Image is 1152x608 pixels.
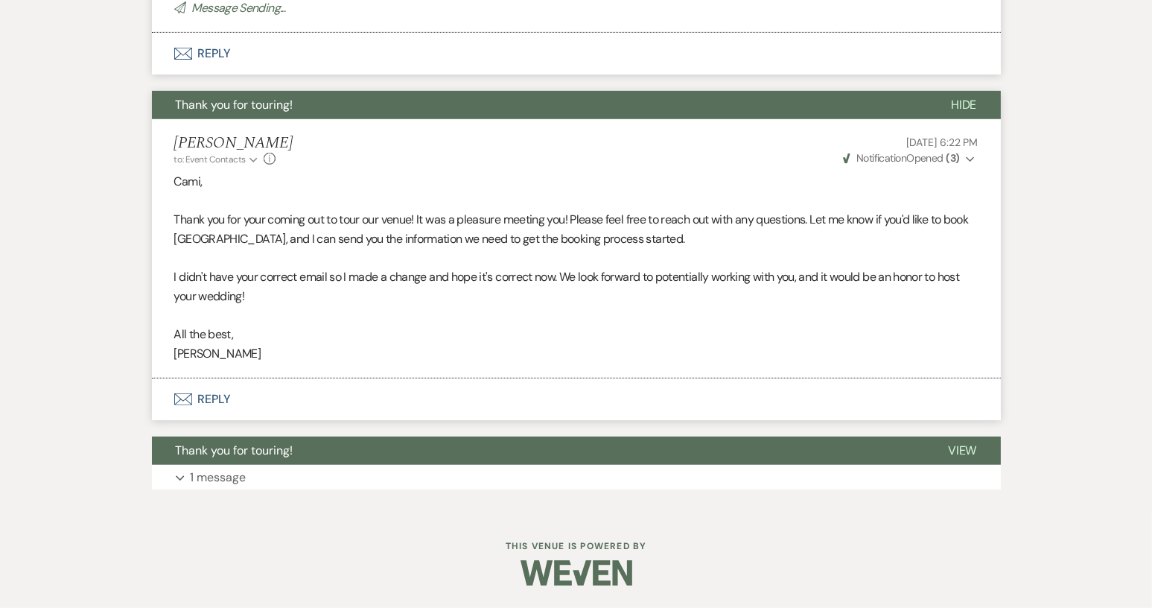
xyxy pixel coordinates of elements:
[841,151,978,166] button: NotificationOpened (3)
[152,91,927,119] button: Thank you for touring!
[152,465,1001,490] button: 1 message
[174,134,293,153] h5: [PERSON_NAME]
[174,267,978,305] p: I didn't have your correct email so I made a change and hope it's correct now. We look forward to...
[927,91,1001,119] button: Hide
[174,153,246,165] span: to: Event Contacts
[948,443,977,458] span: View
[152,437,924,465] button: Thank you for touring!
[174,325,978,344] p: All the best,
[191,468,246,487] p: 1 message
[521,547,632,599] img: Weven Logo
[152,379,1001,420] button: Reply
[174,210,978,248] p: Thank you for your coming out to tour our venue! It was a pleasure meeting you! Please feel free ...
[843,151,960,165] span: Opened
[951,97,977,113] span: Hide
[946,151,959,165] strong: ( 3 )
[174,153,260,166] button: to: Event Contacts
[906,136,978,149] span: [DATE] 6:22 PM
[152,33,1001,75] button: Reply
[176,443,293,458] span: Thank you for touring!
[856,151,906,165] span: Notification
[174,344,978,364] p: [PERSON_NAME]
[174,172,978,191] p: Cami,
[176,97,293,113] span: Thank you for touring!
[924,437,1001,465] button: View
